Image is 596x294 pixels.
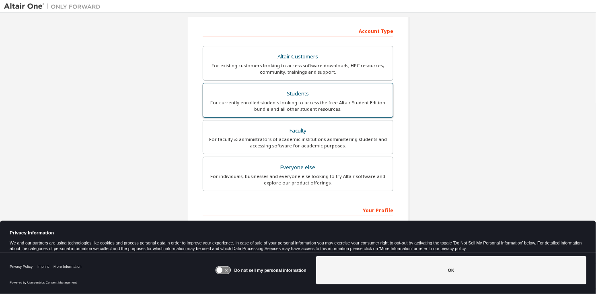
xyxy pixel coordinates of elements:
[208,136,388,149] div: For faculty & administrators of academic institutions administering students and accessing softwa...
[208,173,388,186] div: For individuals, businesses and everyone else looking to try Altair software and explore our prod...
[203,24,393,37] div: Account Type
[208,99,388,112] div: For currently enrolled students looking to access the free Altair Student Edition bundle and all ...
[208,125,388,137] div: Faculty
[208,62,388,75] div: For existing customers looking to access software downloads, HPC resources, community, trainings ...
[208,51,388,62] div: Altair Customers
[208,88,388,99] div: Students
[203,203,393,216] div: Your Profile
[208,162,388,173] div: Everyone else
[4,2,105,10] img: Altair One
